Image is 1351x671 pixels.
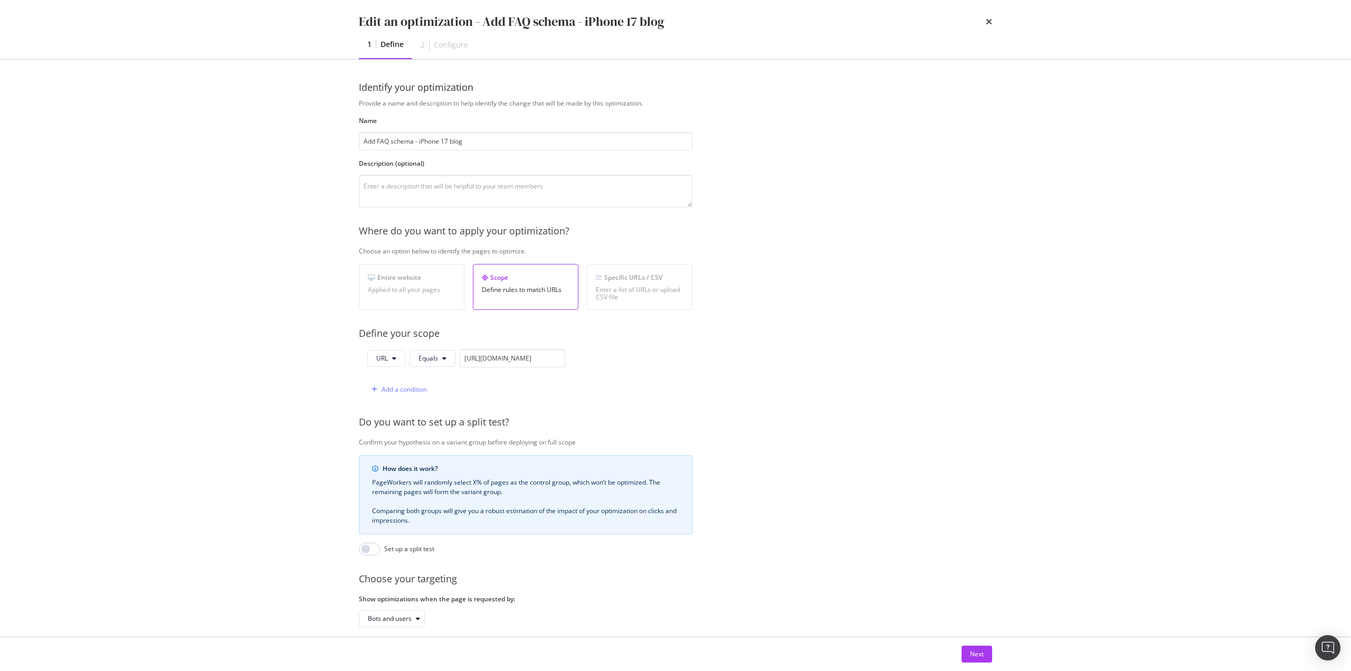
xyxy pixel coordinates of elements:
div: How does it work? [383,464,679,474]
div: Scope [482,273,569,282]
div: 1 [367,39,372,50]
button: URL [367,350,405,367]
div: 2 [421,40,425,50]
div: Entire website [368,273,455,282]
div: Bots and users [368,616,412,622]
div: Define rules to match URLs [482,286,569,294]
span: URL [376,354,388,363]
div: info banner [359,455,692,534]
label: Show optimizations on the following devices: [359,636,692,645]
div: PageWorkers will randomly select X% of pages as the control group, which won’t be optimized. The ... [372,478,679,525]
div: Next [970,649,984,658]
div: Edit an optimization - Add FAQ schema - iPhone 17 blog [359,13,664,31]
label: Name [359,116,692,125]
div: Define [380,39,404,50]
div: Enter a list of URLs or upload CSV file [596,286,683,301]
div: Choose an option below to identify the pages to optimize. [359,247,1044,256]
div: Identify your optimization [359,81,992,94]
label: Show optimizations when the page is requested by: [359,594,692,603]
div: times [986,13,992,31]
button: Next [962,646,992,663]
div: Define your scope [359,327,1044,341]
label: Description (optional) [359,159,692,168]
div: Add a condition [382,385,427,394]
div: Do you want to set up a split test? [359,415,1044,429]
div: Specific URLs / CSV [596,273,683,282]
button: Add a condition [367,381,427,398]
div: Provide a name and description to help identify the change that will be made by this optimization. [359,99,1044,108]
div: Open Intercom Messenger [1315,635,1340,660]
div: Choose your targeting [359,572,1044,586]
div: Where do you want to apply your optimization? [359,224,1044,238]
button: Bots and users [359,610,425,627]
span: Equals [418,354,438,363]
input: Enter an optimization name to easily find it back [359,132,692,150]
div: Set up a split test [384,544,434,553]
button: Equals [410,350,455,367]
div: Configure [434,40,468,50]
div: Applied to all your pages [368,286,455,294]
div: Confirm your hypothesis on a variant group before deploying on full scope [359,438,1044,447]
